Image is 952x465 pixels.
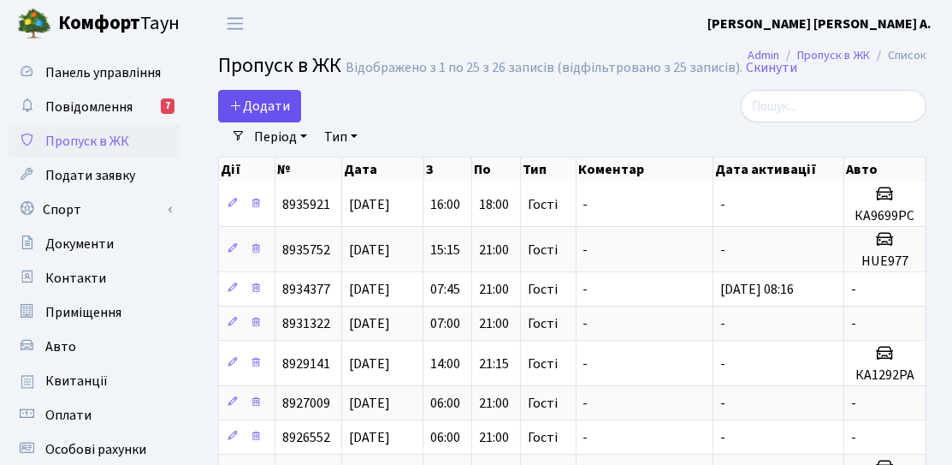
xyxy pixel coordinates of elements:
[521,158,576,182] th: Тип
[707,14,931,34] a: [PERSON_NAME] [PERSON_NAME] А.
[45,269,106,288] span: Контакти
[479,428,509,447] span: 21:00
[229,97,290,116] span: Додати
[430,241,460,259] span: 15:15
[472,158,521,182] th: По
[424,158,473,182] th: З
[58,9,180,39] span: Таун
[45,303,121,322] span: Приміщення
[317,122,364,152] a: Тип
[349,241,390,259] span: [DATE]
[430,280,460,299] span: 07:45
[282,355,330,373] span: 8929141
[479,394,509,413] span: 21:00
[851,280,856,299] span: -
[746,60,797,76] a: Скинути
[349,394,390,413] span: [DATE]
[349,280,390,299] span: [DATE]
[342,158,424,182] th: Дата
[741,90,926,122] input: Пошук...
[722,38,952,74] nav: breadcrumb
[851,253,919,270] h5: HUE977
[9,90,180,124] a: Повідомлення7
[528,243,558,257] span: Гості
[870,46,926,65] li: Список
[720,428,725,447] span: -
[45,98,133,116] span: Повідомлення
[707,15,931,33] b: [PERSON_NAME] [PERSON_NAME] А.
[720,280,794,299] span: [DATE] 08:16
[430,394,460,413] span: 06:00
[479,195,509,214] span: 18:00
[528,198,558,212] span: Гості
[9,295,180,330] a: Приміщення
[349,314,390,333] span: [DATE]
[720,314,725,333] span: -
[349,195,390,214] span: [DATE]
[430,355,460,373] span: 14:00
[45,63,161,82] span: Панель управління
[479,241,509,259] span: 21:00
[9,124,180,158] a: Пропуск в ЖК
[9,193,180,227] a: Спорт
[9,398,180,432] a: Оплати
[797,46,870,64] a: Пропуск в ЖК
[720,241,725,259] span: -
[58,9,140,37] b: Комфорт
[528,317,558,331] span: Гості
[9,261,180,295] a: Контакти
[851,367,919,384] h5: КА1292РА
[9,330,180,364] a: Авто
[282,195,330,214] span: 8935921
[282,314,330,333] span: 8931322
[45,337,76,356] span: Авто
[45,166,135,185] span: Подати заявку
[282,394,330,413] span: 8927009
[528,396,558,410] span: Гості
[282,241,330,259] span: 8935752
[430,428,460,447] span: 06:00
[161,98,174,114] div: 7
[45,132,129,151] span: Пропуск в ЖК
[479,280,509,299] span: 21:00
[349,355,390,373] span: [DATE]
[9,364,180,398] a: Квитанції
[713,158,844,182] th: Дата активації
[720,195,725,214] span: -
[214,9,257,38] button: Переключити навігацію
[17,7,51,41] img: logo.png
[346,60,742,76] div: Відображено з 1 по 25 з 26 записів (відфільтровано з 25 записів).
[528,431,558,444] span: Гості
[577,158,713,182] th: Коментар
[349,428,390,447] span: [DATE]
[583,428,588,447] span: -
[9,227,180,261] a: Документи
[851,314,856,333] span: -
[851,428,856,447] span: -
[430,195,460,214] span: 16:00
[720,394,725,413] span: -
[583,280,588,299] span: -
[583,241,588,259] span: -
[275,158,342,182] th: №
[851,208,919,224] h5: КА9699РС
[45,440,146,459] span: Особові рахунки
[9,56,180,90] a: Панель управління
[851,394,856,413] span: -
[282,280,330,299] span: 8934377
[218,90,301,122] a: Додати
[479,314,509,333] span: 21:00
[430,314,460,333] span: 07:00
[583,195,588,214] span: -
[583,394,588,413] span: -
[479,355,509,373] span: 21:15
[45,406,92,425] span: Оплати
[45,372,108,390] span: Квитанції
[219,158,275,182] th: Дії
[528,357,558,371] span: Гості
[844,158,926,182] th: Авто
[9,158,180,193] a: Подати заявку
[528,283,558,296] span: Гості
[45,235,114,253] span: Документи
[247,122,314,152] a: Період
